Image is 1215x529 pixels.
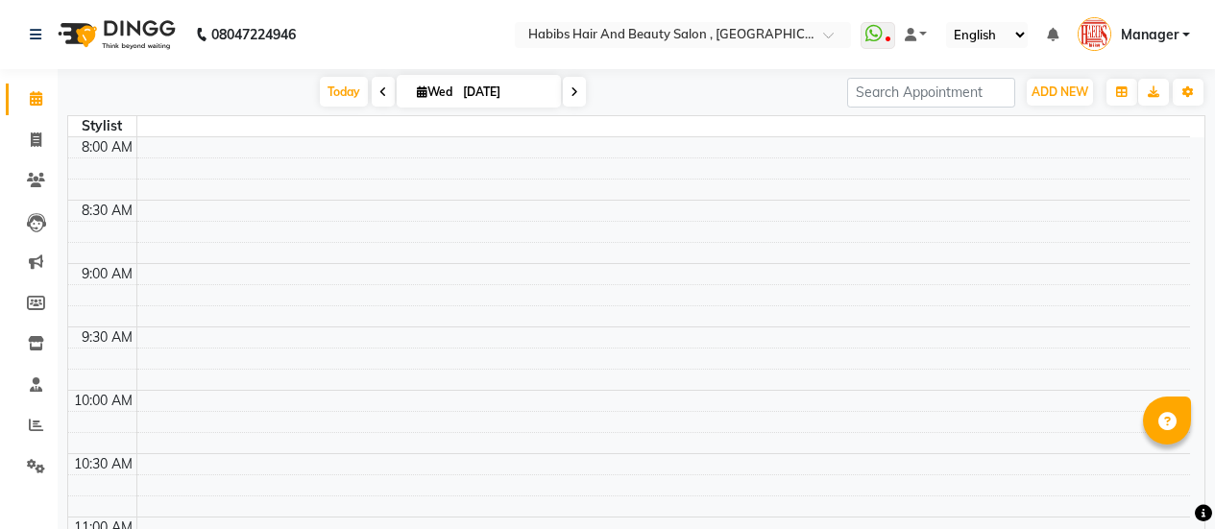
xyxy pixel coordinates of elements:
span: ADD NEW [1032,84,1088,99]
input: 2025-09-03 [457,78,553,107]
div: 9:00 AM [78,264,136,284]
span: Today [320,77,368,107]
img: Manager [1078,17,1111,51]
div: Stylist [68,116,136,136]
div: 10:30 AM [70,454,136,474]
div: 8:30 AM [78,201,136,221]
div: 8:00 AM [78,137,136,157]
span: Manager [1121,25,1179,45]
input: Search Appointment [847,78,1015,108]
div: 10:00 AM [70,391,136,411]
img: logo [49,8,181,61]
span: Wed [412,84,457,99]
button: ADD NEW [1027,79,1093,106]
div: 9:30 AM [78,327,136,348]
b: 08047224946 [211,8,296,61]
